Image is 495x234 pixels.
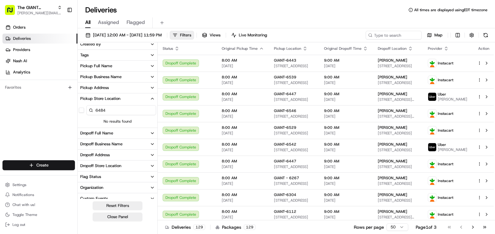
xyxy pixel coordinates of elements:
[78,119,157,124] span: No results found
[85,5,117,15] h1: Deliveries
[438,212,453,217] span: Instacart
[244,224,256,230] div: 129
[274,164,314,169] span: [STREET_ADDRESS]
[378,147,418,152] span: [STREET_ADDRESS]
[78,182,157,193] button: Organization
[378,142,407,147] span: [PERSON_NAME]
[378,97,418,102] span: [STREET_ADDRESS][PERSON_NAME]
[428,76,436,84] img: profile_instacart_ahold_partner.png
[106,61,113,69] button: Start new chat
[324,80,368,85] span: [DATE]
[13,47,30,53] span: Providers
[12,212,37,217] span: Toggle Theme
[416,224,437,230] div: Page 1 of 3
[324,58,368,63] span: 9:00 AM
[6,91,11,96] div: 📗
[12,202,35,207] span: Chat with us!
[80,52,89,58] div: Tags
[21,59,102,66] div: Start new chat
[274,75,296,80] span: GIANT-6539
[13,58,27,64] span: Nash AI
[428,59,436,67] img: profile_instacart_ahold_partner.png
[324,63,368,68] span: [DATE]
[85,19,90,26] span: All
[78,93,157,104] button: Pickup Store Location
[378,46,407,51] span: Dropoff Location
[438,178,453,183] span: Instacart
[2,200,75,209] button: Chat with us!
[378,131,418,136] span: [STREET_ADDRESS]
[378,75,407,80] span: [PERSON_NAME]
[324,114,368,119] span: [DATE]
[165,224,205,230] div: Deliveries
[428,46,442,51] span: Provider
[215,224,256,230] div: Packages
[222,209,264,214] span: 8:00 AM
[324,215,368,220] span: [DATE]
[78,171,157,182] button: Flag Status
[2,67,77,77] a: Analytics
[222,175,264,180] span: 8:00 AM
[274,215,314,220] span: [STREET_ADDRESS]
[438,61,453,66] span: Instacart
[477,46,490,51] div: Action
[222,97,264,102] span: [DATE]
[222,46,258,51] span: Original Pickup Time
[438,195,453,200] span: Instacart
[78,128,157,138] button: Dropoff Full Name
[274,175,299,180] span: GIANT - 6267
[12,192,34,197] span: Notifications
[80,163,121,169] div: Dropoff Store Location
[2,2,64,17] button: The GIANT Company[PERSON_NAME][EMAIL_ADDRESS][PERSON_NAME][DOMAIN_NAME]
[222,63,264,68] span: [DATE]
[274,114,314,119] span: [STREET_ADDRESS]
[80,41,101,47] div: Created By
[438,128,453,133] span: Instacart
[274,80,314,85] span: [STREET_ADDRESS]
[274,192,296,197] span: GIANT-6304
[378,80,418,85] span: [STREET_ADDRESS]
[274,46,301,51] span: Pickup Location
[324,46,362,51] span: Original Dropoff Time
[80,185,103,190] div: Organization
[80,152,110,158] div: Dropoff Address
[17,4,55,11] button: The GIANT Company
[378,125,407,130] span: [PERSON_NAME]
[434,32,442,38] span: Map
[378,175,407,180] span: [PERSON_NAME]
[378,58,407,63] span: [PERSON_NAME]
[93,213,142,221] button: Close Panel
[80,196,108,201] div: Custom Events
[222,75,264,80] span: 8:00 AM
[80,63,112,69] div: Pickup Full Name
[86,105,156,115] input: Pickup Store Location
[274,97,314,102] span: [STREET_ADDRESS]
[324,159,368,164] span: 9:00 AM
[324,108,368,113] span: 9:00 AM
[222,159,264,164] span: 8:00 AM
[210,32,220,38] span: Views
[324,75,368,80] span: 9:00 AM
[378,192,407,197] span: [PERSON_NAME]
[438,77,453,82] span: Instacart
[222,147,264,152] span: [DATE]
[438,92,446,97] span: Uber
[438,147,467,152] span: [PERSON_NAME]
[378,63,418,68] span: [STREET_ADDRESS]
[222,215,264,220] span: [DATE]
[222,142,264,147] span: 8:00 AM
[424,31,445,40] button: Map
[6,6,19,19] img: Nash
[222,91,264,96] span: 8:00 AM
[36,162,49,168] span: Create
[80,141,123,147] div: Dropoff Business Name
[378,198,418,203] span: [STREET_ADDRESS]
[62,105,75,110] span: Pylon
[78,161,157,171] button: Dropoff Store Location
[324,209,368,214] span: 9:00 AM
[80,85,109,91] div: Pickup Address
[98,19,119,26] span: Assigned
[4,88,50,99] a: 📗Knowledge Base
[17,11,62,16] span: [PERSON_NAME][EMAIL_ADDRESS][PERSON_NAME][DOMAIN_NAME]
[2,34,77,44] a: Deliveries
